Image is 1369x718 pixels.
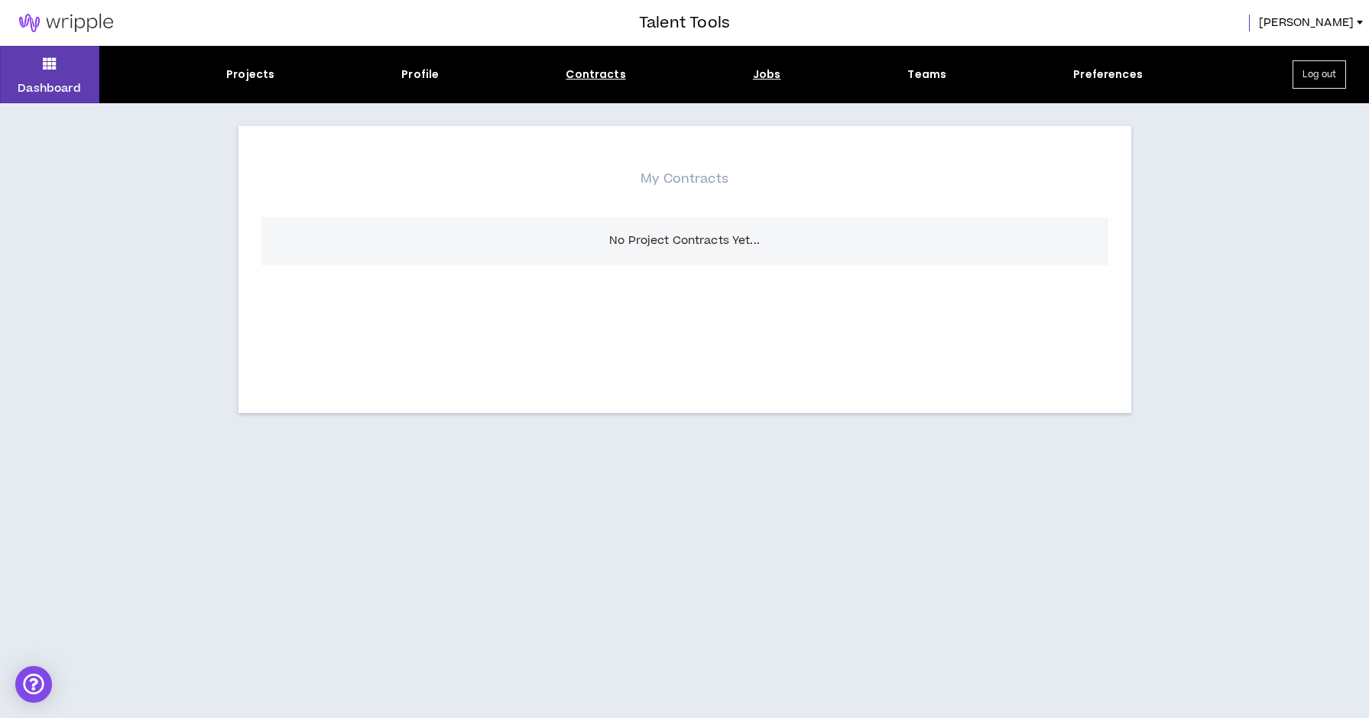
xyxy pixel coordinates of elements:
div: Jobs [753,67,781,83]
div: No Project Contracts Yet... [261,217,1108,265]
div: Open Intercom Messenger [15,666,52,703]
span: [PERSON_NAME] [1259,15,1354,31]
h3: Talent Tools [639,11,730,34]
div: Projects [226,67,274,83]
p: Dashboard [18,80,81,96]
div: Preferences [1073,67,1143,83]
div: Teams [907,67,946,83]
div: Profile [401,67,439,83]
h3: My Contracts [641,172,728,187]
button: Log out [1293,60,1346,89]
